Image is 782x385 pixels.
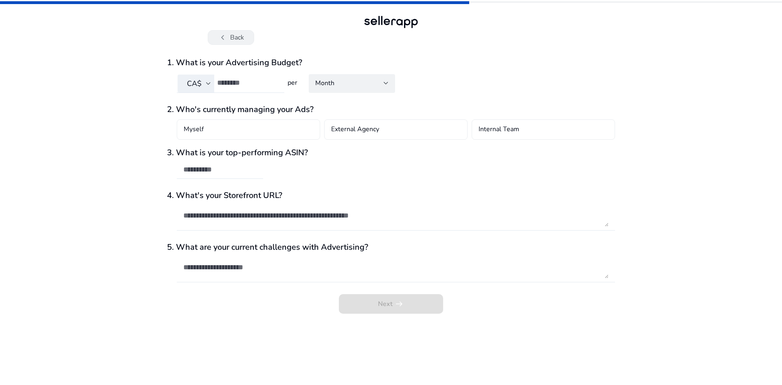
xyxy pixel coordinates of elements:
[167,105,615,114] h3: 2. Who's currently managing your Ads?
[167,148,615,158] h3: 3. What is your top-performing ASIN?
[315,79,334,88] span: Month
[184,125,204,134] h4: Myself
[187,79,202,88] span: CA$
[167,242,615,252] h3: 5. What are your current challenges with Advertising?
[208,30,254,45] button: chevron_leftBack
[218,33,228,42] span: chevron_left
[167,58,615,68] h3: 1. What is your Advertising Budget?
[479,125,519,134] h4: Internal Team
[284,79,299,87] h4: per
[167,191,615,200] h3: 4. What's your Storefront URL?
[331,125,379,134] h4: External Agency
